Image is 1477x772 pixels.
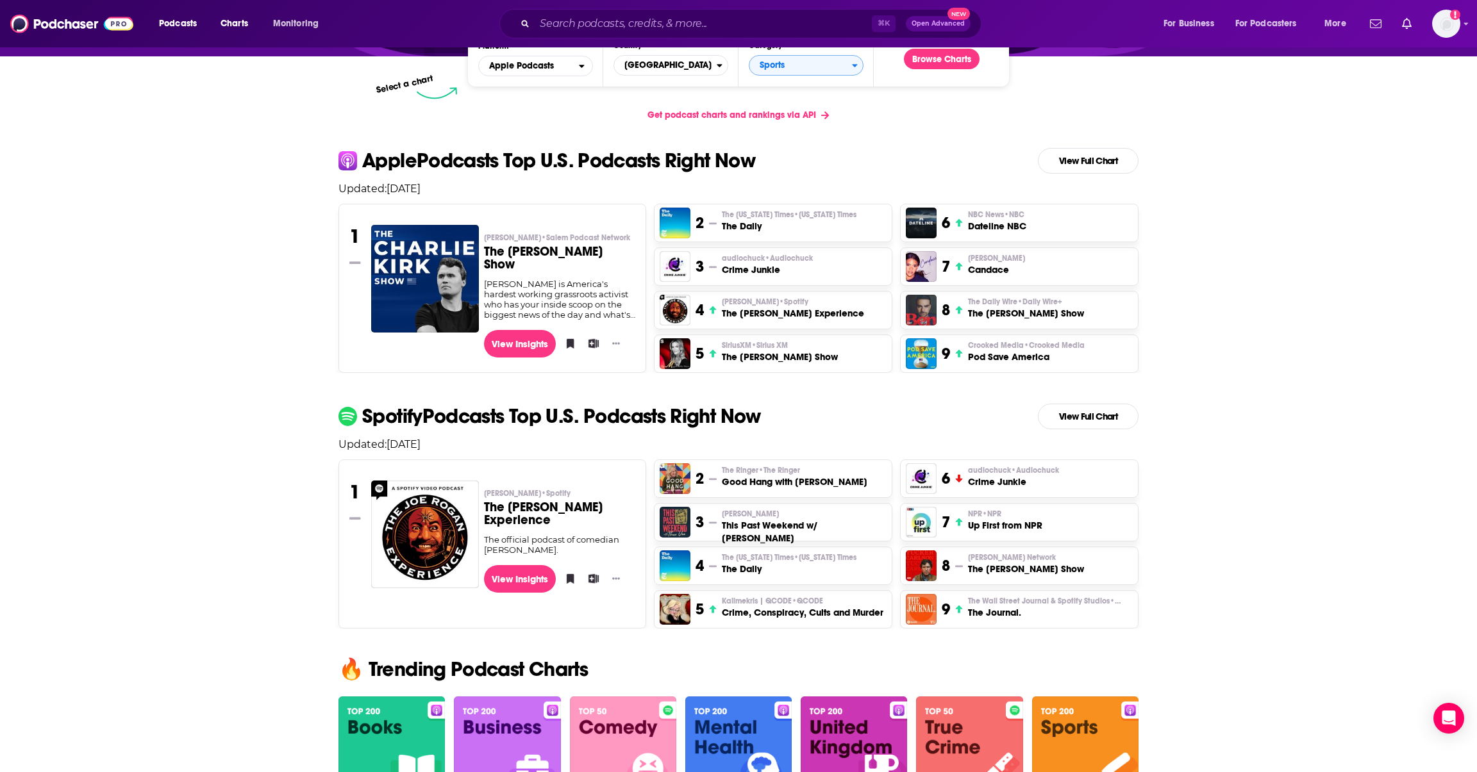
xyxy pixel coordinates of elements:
[722,340,838,350] p: SiriusXM • Sirius XM
[484,245,636,271] h3: The [PERSON_NAME] Show
[904,49,980,69] a: Browse Charts
[968,253,1025,276] a: [PERSON_NAME]Candace
[722,307,864,320] h3: The [PERSON_NAME] Experience
[535,13,872,34] input: Search podcasts, credits, & more...
[722,340,788,350] span: SiriusXM
[906,251,937,282] img: Candace
[660,507,690,538] a: This Past Weekend w/ Theo Von
[968,340,1085,363] a: Crooked Media•Crooked MediaPod Save America
[660,594,690,625] img: Crime, Conspiracy, Cults and Murder
[968,563,1084,575] h3: The [PERSON_NAME] Show
[722,253,813,276] a: audiochuck•AudiochuckCrime Junkie
[722,297,808,307] span: [PERSON_NAME]
[660,550,690,581] img: The Daily
[779,297,808,306] span: • Spotify
[906,16,971,31] button: Open AdvancedNew
[906,463,937,494] img: Crime Junkie
[696,257,704,276] h3: 3
[1227,13,1315,34] button: open menu
[349,225,360,248] h3: 1
[722,465,867,475] p: The Ringer • The Ringer
[484,330,556,357] a: View Insights
[417,87,457,99] img: select arrow
[696,344,704,363] h3: 5
[722,596,883,619] a: Kallmekris | QCODE•QCODECrime, Conspiracy, Cults and Murder
[584,334,597,353] button: Add to List
[660,338,690,369] a: The Megyn Kelly Show
[647,110,816,120] span: Get podcast charts and rankings via API
[722,209,856,220] span: The [US_STATE] Times
[660,463,690,494] img: Good Hang with Amy Poehler
[968,350,1085,363] h3: Pod Save America
[765,254,813,263] span: • Audiochuck
[906,208,937,238] img: Dateline NBC
[968,519,1042,532] h3: Up First from NPR
[362,151,755,171] p: Apple Podcasts Top U.S. Podcasts Right Now
[371,480,479,588] a: The Joe Rogan Experience
[484,488,636,498] p: Joe Rogan • Spotify
[906,338,937,369] a: Pod Save America
[906,594,937,625] img: The Journal.
[968,465,1059,488] a: audiochuck•AudiochuckCrime Junkie
[1432,10,1460,38] button: Show profile menu
[1433,703,1464,734] div: Open Intercom Messenger
[942,513,950,532] h3: 7
[484,488,571,498] span: [PERSON_NAME]
[968,253,1025,263] span: [PERSON_NAME]
[349,480,360,504] h3: 1
[722,297,864,320] a: [PERSON_NAME]•SpotifyThe [PERSON_NAME] Experience
[722,220,856,233] h3: The Daily
[906,507,937,538] img: Up First from NPR
[968,253,1025,263] p: Candace Owens
[696,556,704,575] h3: 4
[906,295,937,325] img: The Ben Shapiro Show
[1365,13,1387,35] a: Show notifications dropdown
[273,15,319,33] span: Monitoring
[1024,341,1085,350] span: • Crooked Media
[722,465,800,475] span: The Ringer
[484,279,636,320] div: [PERSON_NAME] is America's hardest working grassroots activist who has your inside scoop on the b...
[1038,148,1139,174] a: View Full Chart
[968,552,1084,563] p: Tucker Carlson Network
[614,54,717,76] span: [GEOGRAPHIC_DATA]
[212,13,256,34] a: Charts
[1155,13,1230,34] button: open menu
[968,596,1122,606] p: The Wall Street Journal & Spotify Studios • Wall Street Journal
[722,596,883,606] p: Kallmekris | QCODE • QCODE
[660,251,690,282] img: Crime Junkie
[906,550,937,581] a: The Tucker Carlson Show
[942,469,950,488] h3: 6
[696,600,704,619] h3: 5
[722,606,883,619] h3: Crime, Conspiracy, Cults and Murder
[484,501,636,527] h3: The [PERSON_NAME] Experience
[722,297,864,307] p: Joe Rogan • Spotify
[968,220,1026,233] h3: Dateline NBC
[968,509,1042,532] a: NPR•NPRUp First from NPR
[264,13,335,34] button: open menu
[968,297,1084,307] p: The Daily Wire • Daily Wire+
[722,475,867,488] h3: Good Hang with [PERSON_NAME]
[660,208,690,238] a: The Daily
[794,553,856,562] span: • [US_STATE] Times
[968,509,1001,519] span: NPR
[10,12,133,36] a: Podchaser - Follow, Share and Rate Podcasts
[696,213,704,233] h3: 2
[328,183,1149,195] p: Updated: [DATE]
[484,488,636,534] a: [PERSON_NAME]•SpotifyThe [PERSON_NAME] Experience
[1110,596,1181,605] span: • Wall Street Journal
[561,334,574,353] button: Bookmark Podcast
[722,465,867,488] a: The Ringer•The RingerGood Hang with [PERSON_NAME]
[749,55,864,76] button: Categories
